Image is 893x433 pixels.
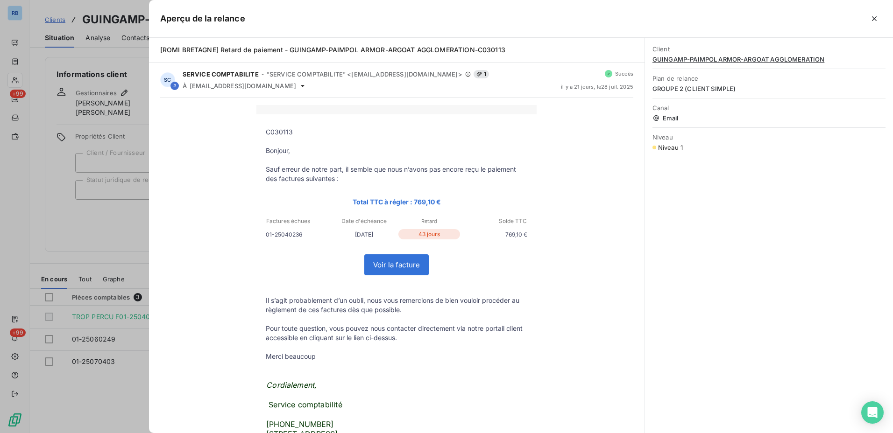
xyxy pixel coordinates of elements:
[160,12,245,25] h5: Aperçu de la relance
[861,401,884,424] div: Open Intercom Messenger
[398,229,460,239] p: 43 jours
[266,380,317,390] span: Cordialement,
[462,230,527,239] p: 769,10 €
[266,196,527,207] p: Total TTC à régler : 769,10 €
[652,85,886,92] span: GROUPE 2 (CLIENT SIMPLE)
[652,56,886,63] span: GUINGAMP-PAIMPOL ARMOR-ARGOAT AGGLOMERATION
[262,71,264,77] span: -
[332,217,396,225] p: Date d'échéance
[267,70,462,78] span: "SERVICE COMPTABILITE" <[EMAIL_ADDRESS][DOMAIN_NAME]>
[652,114,886,122] span: Email
[266,419,333,429] span: [PHONE_NUMBER]
[183,70,259,78] span: SERVICE COMPTABILITE
[652,45,886,53] span: Client
[269,400,342,409] span: Service comptabilité
[652,75,886,82] span: Plan de relance
[266,352,527,361] p: Merci beaucoup
[474,70,489,78] span: 1
[397,217,461,225] p: Retard
[365,255,428,275] a: Voir la facture
[266,146,527,155] p: Bonjour,
[561,84,633,90] span: il y a 21 jours , le 28 juil. 2025
[652,104,886,112] span: Canal
[183,82,187,90] span: À
[462,217,527,225] p: Solde TTC
[266,324,527,342] p: Pour toute question, vous pouvez nous contacter directement via notre portail client accessible e...
[190,82,296,90] span: [EMAIL_ADDRESS][DOMAIN_NAME]
[266,165,527,183] p: Sauf erreur de notre part, il semble que nous n’avons pas encore reçu le paiement des factures su...
[266,296,527,314] p: Il s’agit probablement d’un oubli, nous vous remercions de bien vouloir procéder au règlement de ...
[160,72,175,87] div: SC
[615,71,633,77] span: Succès
[266,127,527,137] p: C030113
[160,46,505,54] span: [ROMI BRETAGNE] Retard de paiement - GUINGAMP-PAIMPOL ARMOR-ARGOAT AGGLOMERATION-C030113
[658,144,683,151] span: Niveau 1
[266,230,331,239] p: 01-25040236
[652,133,886,141] span: Niveau
[331,230,397,239] p: [DATE]
[266,217,331,225] p: Factures échues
